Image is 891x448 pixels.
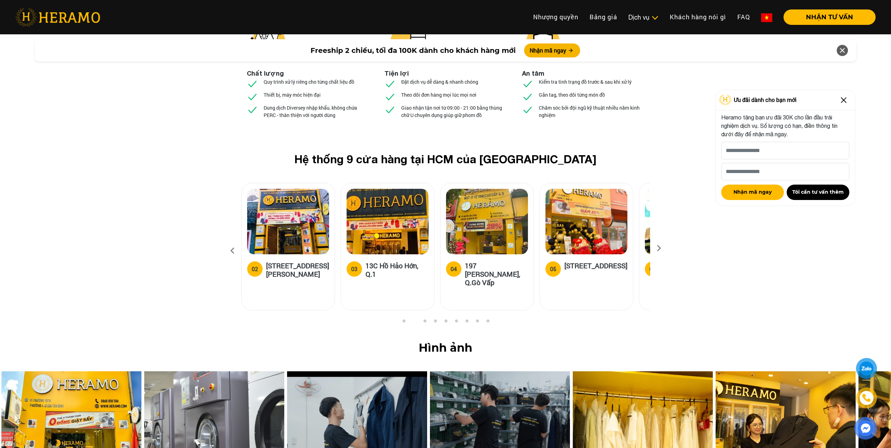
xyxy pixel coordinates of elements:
p: Chăm sóc bởi đội ngũ kỹ thuật nhiều năm kinh nghiệm [539,104,645,119]
img: heramo-197-nguyen-van-luong [446,189,528,254]
a: phone-icon [857,388,876,407]
button: Nhận mã ngay [524,43,580,57]
p: Thiết bị, máy móc hiện đại [264,91,321,98]
li: Chất lượng [247,69,284,78]
button: 5 [442,319,449,326]
img: checked.svg [522,91,533,102]
button: 2 [411,319,418,326]
button: 9 [484,319,491,326]
img: Close [838,95,849,106]
li: An tâm [522,69,544,78]
h5: 13C Hồ Hảo Hớn, Q.1 [366,261,429,278]
div: Dịch vụ [628,13,659,22]
img: vn-flag.png [761,13,772,22]
button: 8 [474,319,481,326]
img: subToggleIcon [651,14,659,21]
div: 05 [550,265,556,273]
button: 6 [453,319,460,326]
img: heramo-18a-71-nguyen-thi-minh-khai-quan-1 [247,189,329,254]
div: 02 [252,265,258,273]
img: checked.svg [522,104,533,115]
a: NHẬN TƯ VẤN [778,14,876,20]
img: checked.svg [384,104,396,115]
div: 06 [649,265,656,273]
img: checked.svg [247,104,258,115]
button: Tôi cần tư vấn thêm [787,185,849,200]
h2: Hình ảnh [11,341,880,354]
p: Quy trình xử lý riêng cho từng chất liệu đồ [264,78,354,85]
a: Khách hàng nói gì [664,9,732,25]
p: Giao nhận tận nơi từ 09:00 - 21:00 bằng thùng chữ U chuyên dụng giúp giữ phom đồ [401,104,507,119]
p: Dung dịch Diversey nhập khẩu, không chứa PERC - thân thiện với người dùng [264,104,369,119]
h2: Hệ thống 9 cửa hàng tại HCM của [GEOGRAPHIC_DATA] [252,152,639,166]
img: heramo-13c-ho-hao-hon-quan-1 [347,189,429,254]
img: Logo [719,95,732,105]
a: Nhượng quyền [528,9,584,25]
p: Kiểm tra tình trạng đồ trước & sau khi xử lý [539,78,632,85]
img: checked.svg [522,78,533,89]
button: NHẬN TƯ VẤN [784,9,876,25]
h5: 197 [PERSON_NAME], Q.Gò Vấp [465,261,528,287]
button: 7 [463,319,470,326]
button: 1 [400,319,407,326]
img: heramo-logo.png [15,8,100,26]
div: 04 [451,265,457,273]
h5: [STREET_ADDRESS] [564,261,627,275]
span: Freeship 2 chiều, tối đa 100K dành cho khách hàng mới [311,45,516,56]
img: checked.svg [247,78,258,89]
p: Theo dõi đơn hàng mọi lúc mọi nơi [401,91,476,98]
p: Heramo tặng bạn ưu đãi 30K cho lần đầu trải nghiệm dịch vụ. Số lượng có hạn, điền thông tin dưới ... [721,113,849,138]
button: Nhận mã ngay [721,185,784,200]
button: 3 [421,319,428,326]
a: Bảng giá [584,9,623,25]
p: Gắn tag, theo dõi từng món đồ [539,91,605,98]
li: Tiện lợi [384,69,409,78]
span: Ưu đãi dành cho bạn mới [734,96,796,104]
button: 4 [432,319,439,326]
div: 03 [351,265,357,273]
img: phone-icon [862,394,871,402]
h5: [STREET_ADDRESS][PERSON_NAME] [266,261,329,278]
img: checked.svg [384,78,396,89]
img: heramo-179b-duong-3-thang-2-phuong-11-quan-10 [545,189,627,254]
p: Đặt dịch vụ dễ dàng & nhanh chóng [401,78,478,85]
img: checked.svg [384,91,396,102]
a: FAQ [732,9,756,25]
img: heramo-314-le-van-viet-phuong-tang-nhon-phu-b-quan-9 [645,189,727,254]
img: checked.svg [247,91,258,102]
